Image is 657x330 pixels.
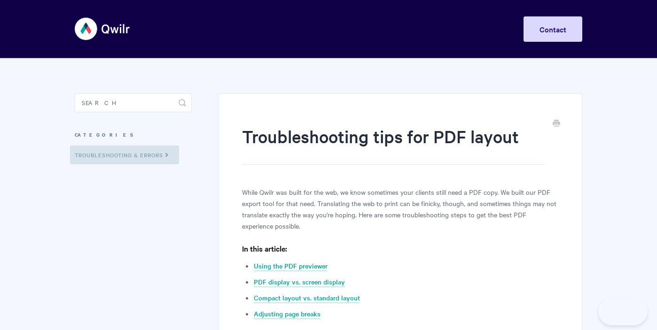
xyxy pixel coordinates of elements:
[242,243,287,253] strong: In this article:
[553,119,560,129] a: Print this Article
[254,277,345,287] a: PDF display vs. screen display
[242,124,544,165] h1: Troubleshooting tips for PDF layout
[254,261,328,271] a: Using the PDF previewer
[254,293,360,303] a: Compact layout vs. standard layout
[254,309,321,319] a: Adjusting page breaks
[70,146,179,164] a: Troubleshooting & Errors
[242,186,558,231] p: While Qwilr was built for the web, we know sometimes your clients still need a PDF copy. We built...
[75,93,192,112] input: Search
[524,16,582,42] a: Contact
[75,11,131,46] img: Qwilr Help Center
[598,297,648,325] iframe: Toggle Customer Support
[75,126,192,143] h3: Categories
